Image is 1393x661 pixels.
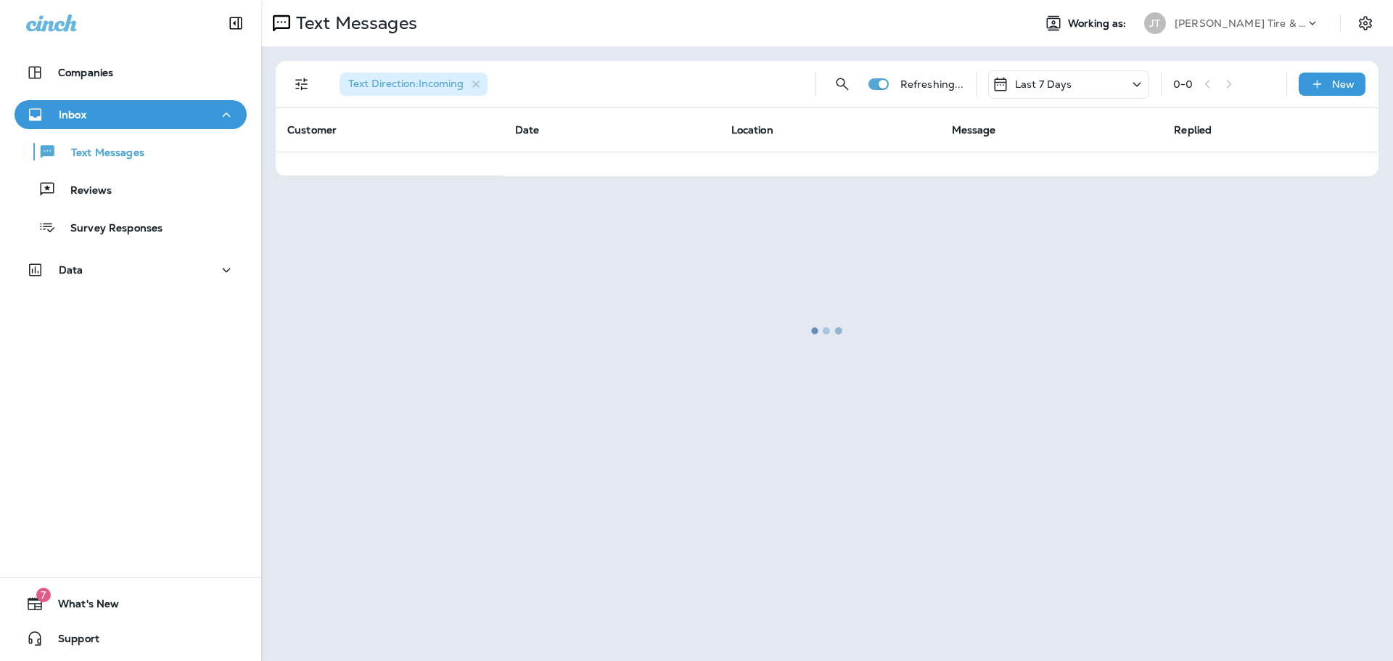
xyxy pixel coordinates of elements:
[56,184,112,198] p: Reviews
[215,9,256,38] button: Collapse Sidebar
[44,633,99,650] span: Support
[15,174,247,205] button: Reviews
[44,598,119,615] span: What's New
[15,589,247,618] button: 7What's New
[15,624,247,653] button: Support
[58,67,113,78] p: Companies
[56,222,163,236] p: Survey Responses
[15,136,247,167] button: Text Messages
[36,588,51,602] span: 7
[59,109,86,120] p: Inbox
[1332,78,1355,90] p: New
[15,58,247,87] button: Companies
[15,100,247,129] button: Inbox
[59,264,83,276] p: Data
[57,147,144,160] p: Text Messages
[15,212,247,242] button: Survey Responses
[15,255,247,284] button: Data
